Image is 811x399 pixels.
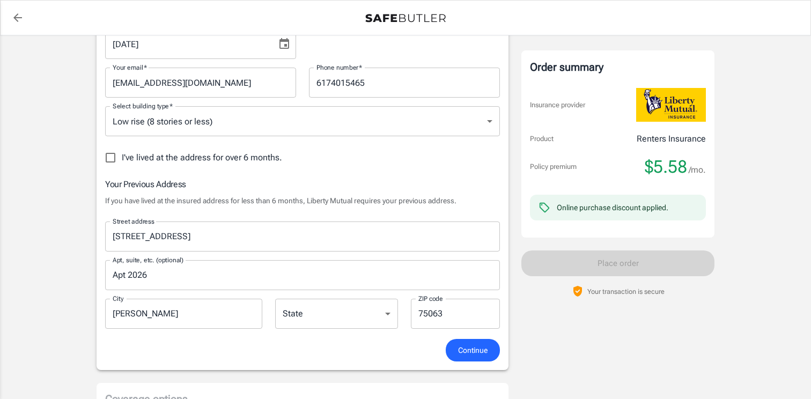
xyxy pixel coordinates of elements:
[365,14,446,23] img: Back to quotes
[309,68,500,98] input: Enter number
[530,59,706,75] div: Order summary
[530,161,577,172] p: Policy premium
[113,255,183,264] label: Apt, suite, etc. (optional)
[105,195,500,206] p: If you have lived at the insured address for less than 6 months, Liberty Mutual requires your pre...
[113,63,147,72] label: Your email
[689,162,706,178] span: /mo.
[105,106,500,136] div: Low rise (8 stories or less)
[458,344,488,357] span: Continue
[122,151,282,164] span: I've lived at the address for over 6 months.
[105,68,296,98] input: Enter email
[645,156,687,178] span: $5.58
[113,294,123,303] label: City
[113,101,173,110] label: Select building type
[113,217,154,226] label: Street address
[105,178,500,191] h6: Your Previous Address
[7,7,28,28] a: back to quotes
[530,134,554,144] p: Product
[636,88,706,122] img: Liberty Mutual
[105,29,269,59] input: MM/DD/YYYY
[274,33,295,55] button: Choose date, selected date is Sep 2, 2025
[530,100,585,110] p: Insurance provider
[316,63,362,72] label: Phone number
[587,286,665,297] p: Your transaction is secure
[446,339,500,362] button: Continue
[418,294,443,303] label: ZIP code
[557,202,668,213] div: Online purchase discount applied.
[637,132,706,145] p: Renters Insurance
